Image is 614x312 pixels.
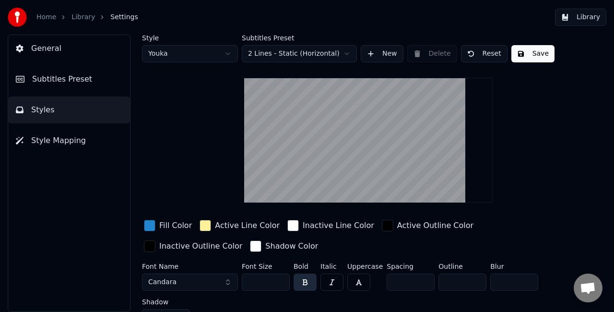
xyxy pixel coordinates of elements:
button: Shadow Color [248,239,320,254]
div: Fill Color [159,220,192,231]
label: Style [142,35,238,41]
button: Save [511,45,555,62]
label: Italic [320,263,343,270]
label: Shadow [142,299,190,305]
span: Candara [148,277,177,287]
span: Style Mapping [31,135,86,146]
nav: breadcrumb [36,12,138,22]
label: Font Size [242,263,290,270]
button: Fill Color [142,218,194,233]
div: Inactive Line Color [303,220,374,231]
button: Subtitles Preset [8,66,130,93]
label: Font Name [142,263,238,270]
button: Reset [461,45,508,62]
a: Library [71,12,95,22]
button: Style Mapping [8,127,130,154]
div: Inactive Outline Color [159,240,242,252]
span: Settings [110,12,138,22]
img: youka [8,8,27,27]
button: Inactive Line Color [285,218,376,233]
button: Active Line Color [198,218,282,233]
div: Active Outline Color [397,220,473,231]
a: Home [36,12,56,22]
span: General [31,43,61,54]
button: New [361,45,403,62]
div: Active Line Color [215,220,280,231]
label: Bold [294,263,317,270]
div: Shadow Color [265,240,318,252]
button: Active Outline Color [380,218,475,233]
span: Styles [31,104,55,116]
label: Outline [438,263,486,270]
button: Styles [8,96,130,123]
label: Spacing [387,263,435,270]
span: Subtitles Preset [32,73,92,85]
button: General [8,35,130,62]
button: Inactive Outline Color [142,239,244,254]
label: Blur [490,263,538,270]
button: Library [555,9,606,26]
label: Uppercase [347,263,383,270]
label: Subtitles Preset [242,35,357,41]
div: Open chat [574,274,602,302]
